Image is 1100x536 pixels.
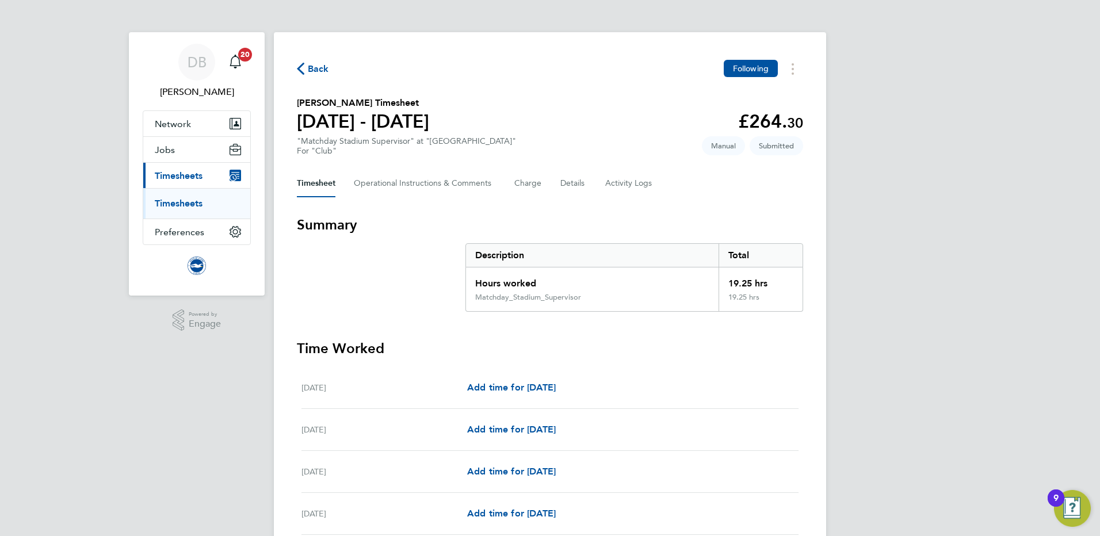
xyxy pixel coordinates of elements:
[143,163,250,188] button: Timesheets
[560,170,587,197] button: Details
[354,170,496,197] button: Operational Instructions & Comments
[750,136,803,155] span: This timesheet is Submitted.
[155,170,203,181] span: Timesheets
[143,256,251,275] a: Go to home page
[297,96,429,110] h2: [PERSON_NAME] Timesheet
[467,381,556,395] a: Add time for [DATE]
[143,137,250,162] button: Jobs
[143,44,251,99] a: DB[PERSON_NAME]
[189,319,221,329] span: Engage
[467,466,556,477] span: Add time for [DATE]
[702,136,745,155] span: This timesheet was manually created.
[188,55,207,70] span: DB
[155,144,175,155] span: Jobs
[514,170,542,197] button: Charge
[297,216,803,234] h3: Summary
[787,114,803,131] span: 30
[143,111,250,136] button: Network
[738,110,803,132] app-decimal: £264.
[301,465,467,478] div: [DATE]
[189,309,221,319] span: Powered by
[238,48,252,62] span: 20
[782,60,803,78] button: Timesheets Menu
[475,293,581,302] div: Matchday_Stadium_Supervisor
[297,136,516,156] div: "Matchday Stadium Supervisor" at "[GEOGRAPHIC_DATA]"
[467,507,556,520] a: Add time for [DATE]
[143,219,250,244] button: Preferences
[724,60,778,77] button: Following
[605,170,654,197] button: Activity Logs
[188,256,206,275] img: brightonandhovealbion-logo-retina.png
[143,85,251,99] span: David Baker
[466,244,719,267] div: Description
[1054,490,1091,527] button: Open Resource Center, 9 new notifications
[719,267,803,293] div: 19.25 hrs
[297,110,429,133] h1: [DATE] - [DATE]
[465,243,803,312] div: Summary
[155,118,191,129] span: Network
[224,44,247,81] a: 20
[297,62,329,76] button: Back
[467,508,556,519] span: Add time for [DATE]
[467,423,556,437] a: Add time for [DATE]
[733,63,769,74] span: Following
[719,244,803,267] div: Total
[467,424,556,435] span: Add time for [DATE]
[173,309,221,331] a: Powered byEngage
[297,170,335,197] button: Timesheet
[155,227,204,238] span: Preferences
[301,507,467,520] div: [DATE]
[297,146,516,156] div: For "Club"
[301,423,467,437] div: [DATE]
[466,267,719,293] div: Hours worked
[297,339,803,358] h3: Time Worked
[719,293,803,311] div: 19.25 hrs
[467,382,556,393] span: Add time for [DATE]
[1053,498,1059,513] div: 9
[155,198,203,209] a: Timesheets
[308,62,329,76] span: Back
[301,381,467,395] div: [DATE]
[129,32,265,296] nav: Main navigation
[467,465,556,478] a: Add time for [DATE]
[143,188,250,219] div: Timesheets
